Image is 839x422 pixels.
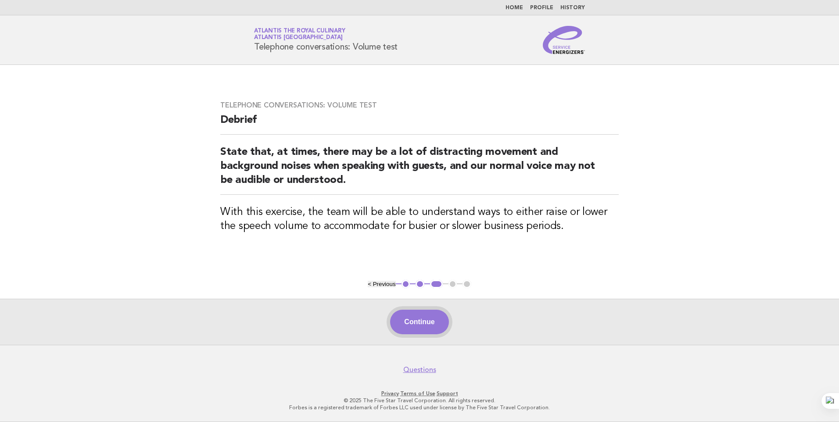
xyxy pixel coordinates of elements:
[437,390,458,397] a: Support
[403,365,436,374] a: Questions
[254,29,398,51] h1: Telephone conversations: Volume test
[220,101,619,110] h3: Telephone conversations: Volume test
[560,5,585,11] a: History
[368,281,395,287] button: < Previous
[530,5,553,11] a: Profile
[254,28,345,40] a: Atlantis the Royal CulinaryAtlantis [GEOGRAPHIC_DATA]
[381,390,399,397] a: Privacy
[430,280,443,289] button: 3
[151,397,688,404] p: © 2025 The Five Star Travel Corporation. All rights reserved.
[390,310,448,334] button: Continue
[220,113,619,135] h2: Debrief
[220,145,619,195] h2: State that, at times, there may be a lot of distracting movement and background noises when speak...
[402,280,410,289] button: 1
[506,5,523,11] a: Home
[543,26,585,54] img: Service Energizers
[220,205,619,233] h3: With this exercise, the team will be able to understand ways to either raise or lower the speech ...
[416,280,424,289] button: 2
[151,390,688,397] p: · ·
[254,35,343,41] span: Atlantis [GEOGRAPHIC_DATA]
[151,404,688,411] p: Forbes is a registered trademark of Forbes LLC used under license by The Five Star Travel Corpora...
[400,390,435,397] a: Terms of Use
